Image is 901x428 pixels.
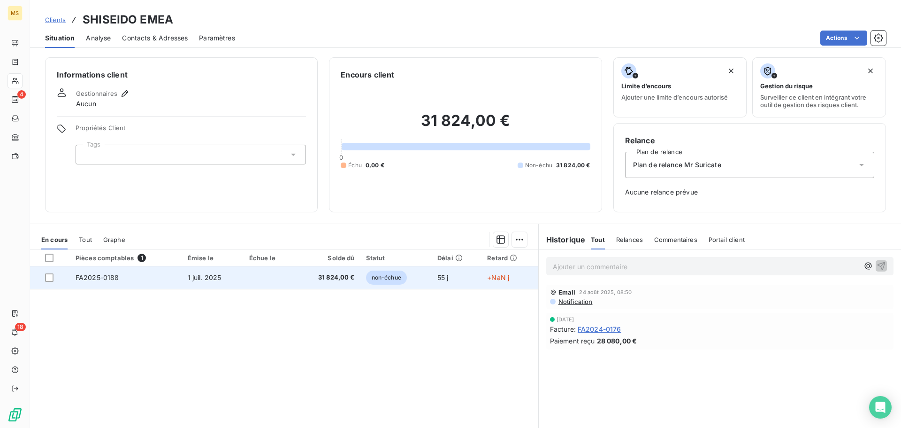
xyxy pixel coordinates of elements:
[579,289,632,295] span: 24 août 2025, 08:50
[539,234,586,245] h6: Historique
[76,90,117,97] span: Gestionnaires
[557,298,593,305] span: Notification
[525,161,552,170] span: Non-échu
[8,6,23,21] div: MS
[366,271,407,285] span: non-échue
[122,33,188,43] span: Contacts & Adresses
[41,236,68,243] span: En cours
[137,254,146,262] span: 1
[437,273,449,281] span: 55 j
[188,254,238,262] div: Émise le
[103,236,125,243] span: Graphe
[556,161,590,170] span: 31 824,00 €
[199,33,235,43] span: Paramètres
[625,187,874,197] span: Aucune relance prévue
[621,82,671,90] span: Limite d’encours
[597,336,637,346] span: 28 080,00 €
[301,254,355,262] div: Solde dû
[366,254,426,262] div: Statut
[558,288,576,296] span: Email
[45,15,66,24] a: Clients
[621,93,728,101] span: Ajouter une limite d’encours autorisé
[613,57,747,117] button: Limite d’encoursAjouter une limite d’encours autorisé
[79,236,92,243] span: Tout
[578,324,621,334] span: FA2024-0176
[301,273,355,282] span: 31 824,00 €
[76,124,306,137] span: Propriétés Client
[341,111,590,140] h2: 31 824,00 €
[487,254,532,262] div: Retard
[86,33,111,43] span: Analyse
[17,90,26,99] span: 4
[760,93,878,109] span: Surveiller ce client en intégrant votre outil de gestion des risques client.
[752,57,886,117] button: Gestion du risqueSurveiller ce client en intégrant votre outil de gestion des risques client.
[591,236,605,243] span: Tout
[348,161,362,170] span: Échu
[550,336,595,346] span: Paiement reçu
[366,161,384,170] span: 0,00 €
[616,236,643,243] span: Relances
[45,16,66,23] span: Clients
[57,69,306,80] h6: Informations client
[709,236,745,243] span: Portail client
[76,254,176,262] div: Pièces comptables
[625,135,874,146] h6: Relance
[557,317,574,322] span: [DATE]
[83,11,173,28] h3: SHISEIDO EMEA
[550,324,576,334] span: Facture :
[8,92,22,107] a: 4
[869,396,892,419] div: Open Intercom Messenger
[84,150,91,159] input: Ajouter une valeur
[633,160,721,170] span: Plan de relance Mr Suricate
[760,82,813,90] span: Gestion du risque
[76,99,96,109] span: Aucun
[487,273,509,281] span: +NaN j
[341,69,394,80] h6: Encours client
[76,273,119,281] span: FA2025-0188
[339,154,343,161] span: 0
[249,254,290,262] div: Échue le
[820,31,867,46] button: Actions
[654,236,697,243] span: Commentaires
[437,254,476,262] div: Délai
[45,33,75,43] span: Situation
[188,273,221,281] span: 1 juil. 2025
[15,323,26,331] span: 18
[8,407,23,422] img: Logo LeanPay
